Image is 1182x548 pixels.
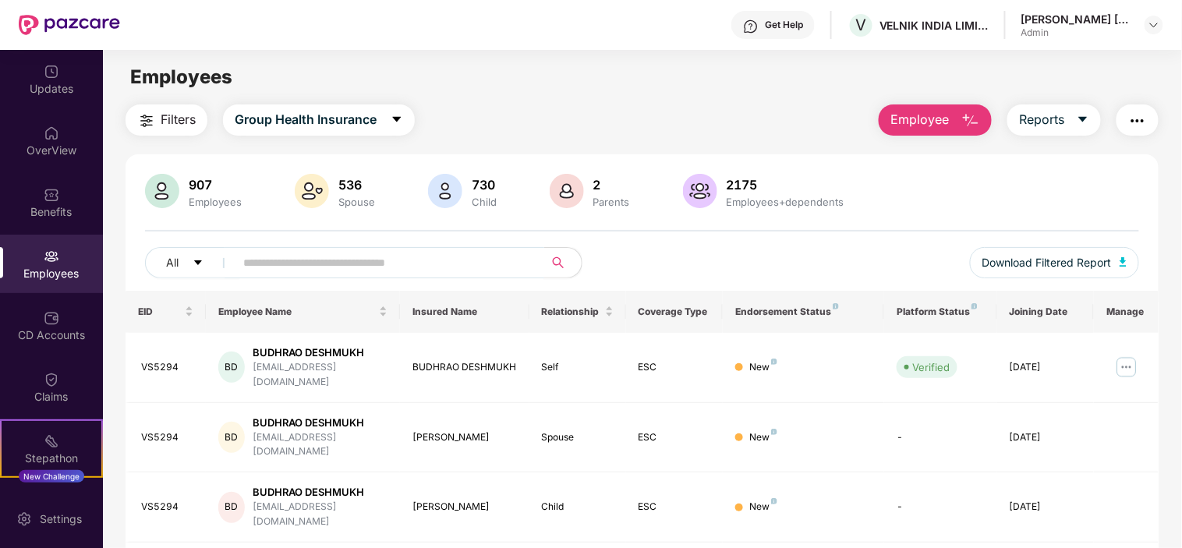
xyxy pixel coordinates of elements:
div: 907 [186,177,245,193]
img: svg+xml;base64,PHN2ZyB4bWxucz0iaHR0cDovL3d3dy53My5vcmcvMjAwMC9zdmciIHhtbG5zOnhsaW5rPSJodHRwOi8vd3... [961,111,980,130]
div: VS5294 [141,500,194,514]
span: Group Health Insurance [235,110,377,129]
div: Parents [590,196,633,208]
span: caret-down [1077,113,1089,127]
div: [EMAIL_ADDRESS][DOMAIN_NAME] [253,500,388,529]
div: Employees+dependents [724,196,848,208]
div: VS5294 [141,360,194,375]
td: - [884,472,997,543]
div: Settings [35,511,87,527]
div: ESC [639,500,710,514]
div: 730 [469,177,500,193]
div: [EMAIL_ADDRESS][DOMAIN_NAME] [253,360,388,390]
div: [EMAIL_ADDRESS][DOMAIN_NAME] [253,430,388,460]
div: Platform Status [897,306,985,318]
div: BD [218,422,244,453]
span: Reports [1019,110,1064,129]
img: svg+xml;base64,PHN2ZyB4bWxucz0iaHR0cDovL3d3dy53My5vcmcvMjAwMC9zdmciIHhtbG5zOnhsaW5rPSJodHRwOi8vd3... [295,174,329,208]
div: BD [218,492,244,523]
button: Allcaret-down [145,247,240,278]
div: 2 [590,177,633,193]
img: svg+xml;base64,PHN2ZyB4bWxucz0iaHR0cDovL3d3dy53My5vcmcvMjAwMC9zdmciIHdpZHRoPSIyMSIgaGVpZ2h0PSIyMC... [44,433,59,449]
div: BUDHRAO DESHMUKH [412,360,517,375]
div: [DATE] [1010,500,1081,514]
div: [PERSON_NAME] [PERSON_NAME] [1021,12,1131,27]
div: [DATE] [1010,430,1081,445]
span: Employees [130,65,232,88]
img: svg+xml;base64,PHN2ZyBpZD0iQmVuZWZpdHMiIHhtbG5zPSJodHRwOi8vd3d3LnczLm9yZy8yMDAwL3N2ZyIgd2lkdGg9Ij... [44,187,59,203]
div: Self [542,360,614,375]
div: Admin [1021,27,1131,39]
img: svg+xml;base64,PHN2ZyB4bWxucz0iaHR0cDovL3d3dy53My5vcmcvMjAwMC9zdmciIHdpZHRoPSIyNCIgaGVpZ2h0PSIyNC... [137,111,156,130]
span: Relationship [542,306,602,318]
button: search [543,247,582,278]
img: manageButton [1114,355,1139,380]
img: svg+xml;base64,PHN2ZyB4bWxucz0iaHR0cDovL3d3dy53My5vcmcvMjAwMC9zdmciIHdpZHRoPSI4IiBoZWlnaHQ9IjgiIH... [771,359,777,365]
span: caret-down [391,113,403,127]
div: VS5294 [141,430,194,445]
button: Group Health Insurancecaret-down [223,104,415,136]
img: svg+xml;base64,PHN2ZyB4bWxucz0iaHR0cDovL3d3dy53My5vcmcvMjAwMC9zdmciIHhtbG5zOnhsaW5rPSJodHRwOi8vd3... [683,174,717,208]
span: Download Filtered Report [982,254,1112,271]
span: Employee [890,110,949,129]
div: BD [218,352,244,383]
th: Employee Name [206,291,400,333]
div: Stepathon [2,451,101,466]
img: svg+xml;base64,PHN2ZyB4bWxucz0iaHR0cDovL3d3dy53My5vcmcvMjAwMC9zdmciIHdpZHRoPSI4IiBoZWlnaHQ9IjgiIH... [771,498,777,504]
div: Employees [186,196,245,208]
span: Employee Name [218,306,376,318]
div: New [749,360,777,375]
img: svg+xml;base64,PHN2ZyB4bWxucz0iaHR0cDovL3d3dy53My5vcmcvMjAwMC9zdmciIHhtbG5zOnhsaW5rPSJodHRwOi8vd3... [550,174,584,208]
div: ESC [639,430,710,445]
div: 2175 [724,177,848,193]
div: BUDHRAO DESHMUKH [253,345,388,360]
th: Relationship [529,291,626,333]
th: Coverage Type [626,291,723,333]
img: svg+xml;base64,PHN2ZyBpZD0iRW1wbG95ZWVzIiB4bWxucz0iaHR0cDovL3d3dy53My5vcmcvMjAwMC9zdmciIHdpZHRoPS... [44,249,59,264]
img: svg+xml;base64,PHN2ZyB4bWxucz0iaHR0cDovL3d3dy53My5vcmcvMjAwMC9zdmciIHhtbG5zOnhsaW5rPSJodHRwOi8vd3... [428,174,462,208]
button: Reportscaret-down [1007,104,1101,136]
span: search [543,256,574,269]
div: Verified [912,359,950,375]
img: svg+xml;base64,PHN2ZyBpZD0iSG9tZSIgeG1sbnM9Imh0dHA6Ly93d3cudzMub3JnLzIwMDAvc3ZnIiB3aWR0aD0iMjAiIG... [44,126,59,141]
button: Download Filtered Report [970,247,1140,278]
div: Child [542,500,614,514]
img: svg+xml;base64,PHN2ZyBpZD0iQ0RfQWNjb3VudHMiIGRhdGEtbmFtZT0iQ0QgQWNjb3VudHMiIHhtbG5zPSJodHRwOi8vd3... [44,310,59,326]
img: svg+xml;base64,PHN2ZyB4bWxucz0iaHR0cDovL3d3dy53My5vcmcvMjAwMC9zdmciIHdpZHRoPSIyNCIgaGVpZ2h0PSIyNC... [1128,111,1147,130]
span: V [856,16,867,34]
div: ESC [639,360,710,375]
div: [PERSON_NAME] [412,500,517,514]
div: BUDHRAO DESHMUKH [253,415,388,430]
img: svg+xml;base64,PHN2ZyB4bWxucz0iaHR0cDovL3d3dy53My5vcmcvMjAwMC9zdmciIHhtbG5zOnhsaW5rPSJodHRwOi8vd3... [1120,257,1127,267]
span: EID [138,306,182,318]
img: svg+xml;base64,PHN2ZyB4bWxucz0iaHR0cDovL3d3dy53My5vcmcvMjAwMC9zdmciIHhtbG5zOnhsaW5rPSJodHRwOi8vd3... [145,174,179,208]
th: Joining Date [997,291,1094,333]
button: Employee [879,104,992,136]
span: All [166,254,179,271]
div: New Challenge [19,470,84,483]
div: Child [469,196,500,208]
div: 536 [335,177,378,193]
td: - [884,403,997,473]
th: EID [126,291,207,333]
div: Get Help [765,19,803,31]
img: New Pazcare Logo [19,15,120,35]
img: svg+xml;base64,PHN2ZyBpZD0iU2V0dGluZy0yMHgyMCIgeG1sbnM9Imh0dHA6Ly93d3cudzMub3JnLzIwMDAvc3ZnIiB3aW... [16,511,32,527]
div: VELNIK INDIA LIMITED [879,18,989,33]
img: svg+xml;base64,PHN2ZyBpZD0iVXBkYXRlZCIgeG1sbnM9Imh0dHA6Ly93d3cudzMub3JnLzIwMDAvc3ZnIiB3aWR0aD0iMj... [44,64,59,80]
div: Spouse [542,430,614,445]
img: svg+xml;base64,PHN2ZyB4bWxucz0iaHR0cDovL3d3dy53My5vcmcvMjAwMC9zdmciIHdpZHRoPSI4IiBoZWlnaHQ9IjgiIH... [971,303,978,309]
img: svg+xml;base64,PHN2ZyBpZD0iRHJvcGRvd24tMzJ4MzIiIHhtbG5zPSJodHRwOi8vd3d3LnczLm9yZy8yMDAwL3N2ZyIgd2... [1148,19,1160,31]
div: New [749,500,777,514]
img: svg+xml;base64,PHN2ZyBpZD0iSGVscC0zMngzMiIgeG1sbnM9Imh0dHA6Ly93d3cudzMub3JnLzIwMDAvc3ZnIiB3aWR0aD... [743,19,759,34]
th: Insured Name [400,291,529,333]
div: [DATE] [1010,360,1081,375]
div: BUDHRAO DESHMUKH [253,485,388,500]
div: Endorsement Status [735,306,872,318]
img: svg+xml;base64,PHN2ZyB4bWxucz0iaHR0cDovL3d3dy53My5vcmcvMjAwMC9zdmciIHdpZHRoPSI4IiBoZWlnaHQ9IjgiIH... [833,303,839,309]
button: Filters [126,104,207,136]
img: svg+xml;base64,PHN2ZyBpZD0iQ2xhaW0iIHhtbG5zPSJodHRwOi8vd3d3LnczLm9yZy8yMDAwL3N2ZyIgd2lkdGg9IjIwIi... [44,372,59,387]
span: caret-down [193,257,203,270]
th: Manage [1094,291,1159,333]
div: [PERSON_NAME] [412,430,517,445]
